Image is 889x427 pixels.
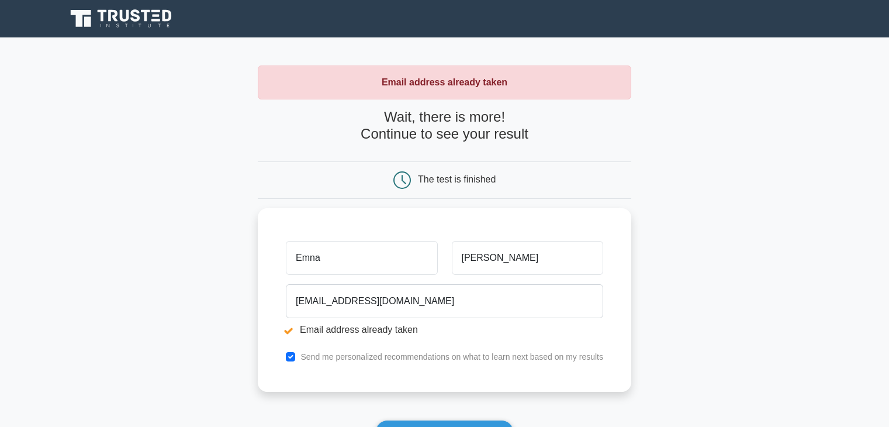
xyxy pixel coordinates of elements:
li: Email address already taken [286,323,603,337]
h4: Wait, there is more! Continue to see your result [258,109,631,143]
input: Email [286,284,603,318]
strong: Email address already taken [382,77,507,87]
div: The test is finished [418,174,496,184]
input: Last name [452,241,603,275]
input: First name [286,241,437,275]
label: Send me personalized recommendations on what to learn next based on my results [300,352,603,361]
